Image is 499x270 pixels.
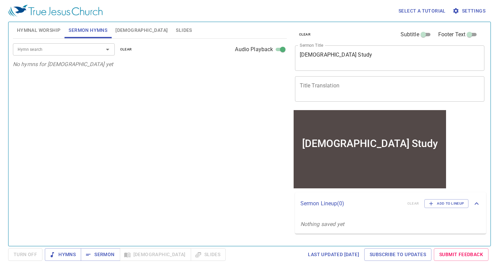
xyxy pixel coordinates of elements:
span: Settings [454,7,485,15]
span: Hymns [50,250,76,259]
a: Last updated [DATE] [305,248,362,261]
span: [DEMOGRAPHIC_DATA] [115,26,168,35]
button: clear [116,45,136,54]
button: Add to Lineup [424,199,468,208]
p: Sermon Lineup ( 0 ) [300,200,402,208]
span: clear [120,46,132,53]
i: Nothing saved yet [300,221,345,227]
span: Last updated [DATE] [308,250,359,259]
span: clear [299,32,311,38]
span: Hymnal Worship [17,26,61,35]
span: Sermon Hymns [69,26,107,35]
span: Subtitle [401,30,419,39]
button: Sermon [81,248,120,261]
i: No hymns for [DEMOGRAPHIC_DATA] yet [13,61,113,67]
span: Add to Lineup [429,201,464,207]
span: Sermon [86,250,114,259]
span: Subscribe to Updates [370,250,426,259]
a: Submit Feedback [434,248,488,261]
span: Audio Playback [235,45,273,54]
button: Settings [451,5,488,17]
button: Hymns [45,248,81,261]
button: Select a tutorial [396,5,448,17]
img: True Jesus Church [8,5,103,17]
span: Submit Feedback [439,250,483,259]
iframe: from-child [292,109,447,190]
button: Open [103,45,112,54]
a: Subscribe to Updates [364,248,431,261]
span: Select a tutorial [399,7,446,15]
textarea: [DEMOGRAPHIC_DATA] Study [300,51,480,64]
div: Sermon Lineup(0)clearAdd to Lineup [295,192,486,215]
span: Slides [176,26,192,35]
button: clear [295,30,315,39]
span: Footer Text [438,30,466,39]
